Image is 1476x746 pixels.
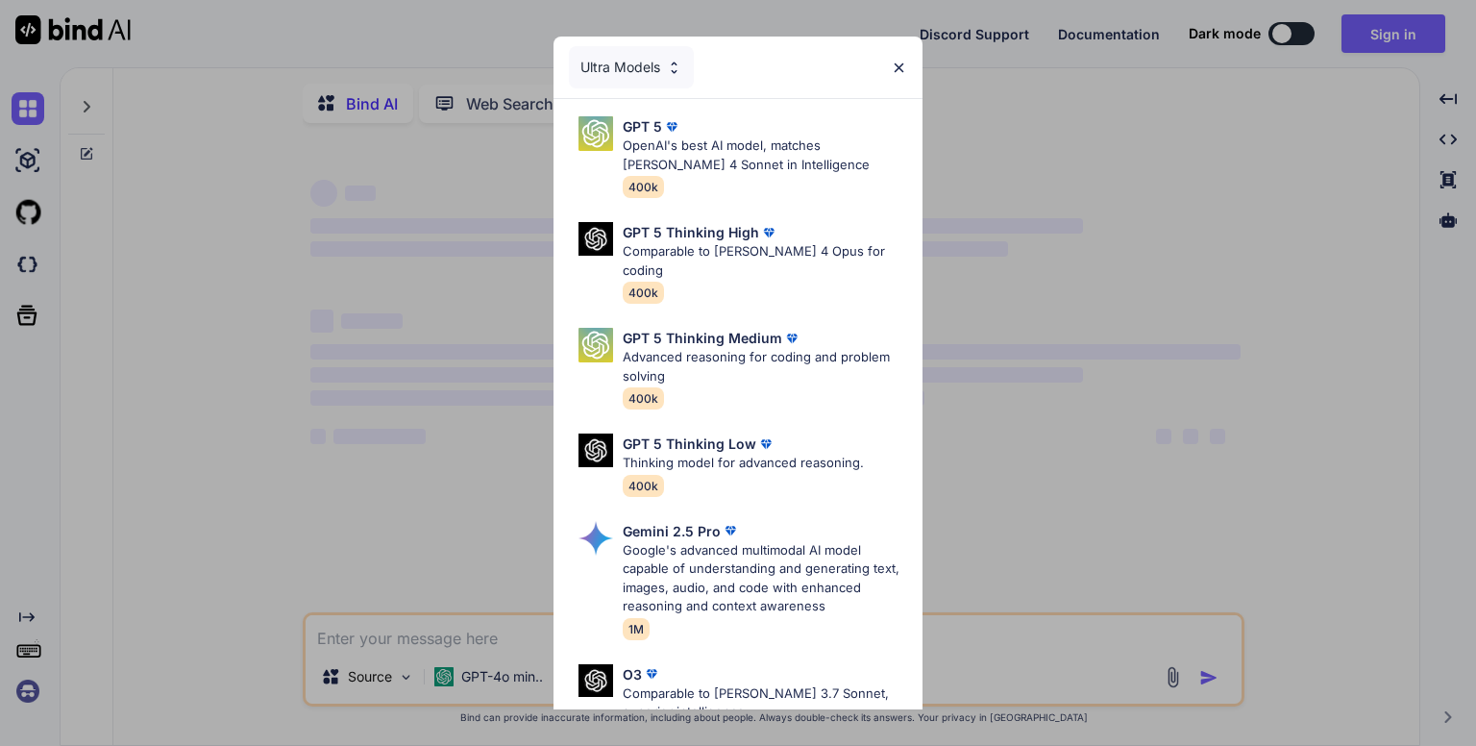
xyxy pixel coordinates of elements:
span: 400k [623,282,664,304]
span: 400k [623,387,664,410]
p: OpenAI's best AI model, matches [PERSON_NAME] 4 Sonnet in Intelligence [623,137,907,174]
img: Pick Models [578,328,613,362]
p: GPT 5 [623,116,662,137]
img: Pick Models [578,116,613,151]
img: premium [642,664,661,684]
span: 1M [623,618,650,640]
img: Pick Models [578,664,613,698]
img: premium [782,329,801,348]
img: Pick Models [666,60,682,76]
img: Pick Models [578,521,613,556]
p: Advanced reasoning for coding and problem solving [623,348,907,385]
img: premium [759,223,778,242]
p: Google's advanced multimodal AI model capable of understanding and generating text, images, audio... [623,541,907,616]
p: GPT 5 Thinking Medium [623,328,782,348]
img: premium [721,521,740,540]
span: 400k [623,475,664,497]
p: Comparable to [PERSON_NAME] 3.7 Sonnet, superior intelligence [623,684,907,722]
img: Pick Models [578,222,613,256]
img: close [891,60,907,76]
img: premium [756,435,775,454]
div: Ultra Models [569,46,694,88]
p: Gemini 2.5 Pro [623,521,721,541]
p: O3 [623,664,642,684]
p: GPT 5 Thinking Low [623,434,756,454]
p: GPT 5 Thinking High [623,222,759,242]
span: 400k [623,176,664,198]
p: Thinking model for advanced reasoning. [623,454,864,473]
p: Comparable to [PERSON_NAME] 4 Opus for coding [623,242,907,280]
img: premium [662,117,681,137]
img: Pick Models [578,434,613,467]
